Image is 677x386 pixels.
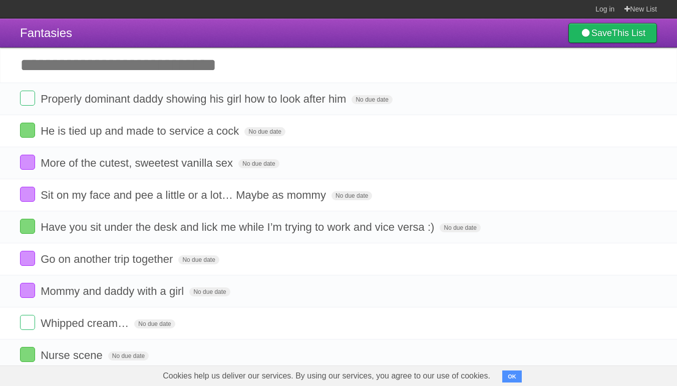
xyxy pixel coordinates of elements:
[20,187,35,202] label: Done
[331,191,372,200] span: No due date
[153,366,500,386] span: Cookies help us deliver our services. By using our services, you agree to our use of cookies.
[20,91,35,106] label: Done
[20,123,35,138] label: Done
[41,93,349,105] span: Properly dominant daddy showing his girl how to look after him
[20,315,35,330] label: Done
[41,189,328,201] span: Sit on my face and pee a little or a lot… Maybe as mommy
[134,319,175,328] span: No due date
[20,219,35,234] label: Done
[612,28,645,38] b: This List
[41,285,186,297] span: Mommy and daddy with a girl
[20,251,35,266] label: Done
[244,127,285,136] span: No due date
[108,351,149,360] span: No due date
[20,347,35,362] label: Done
[41,157,235,169] span: More of the cutest, sweetest vanilla sex
[20,155,35,170] label: Done
[20,283,35,298] label: Done
[568,23,657,43] a: SaveThis List
[41,125,241,137] span: He is tied up and made to service a cock
[189,287,230,296] span: No due date
[41,221,437,233] span: Have you sit under the desk and lick me while I’m trying to work and vice versa :)
[41,317,131,329] span: Whipped cream…
[502,370,522,382] button: OK
[20,26,72,40] span: Fantasies
[41,253,175,265] span: Go on another trip together
[41,349,105,361] span: Nurse scene
[352,95,392,104] span: No due date
[440,223,480,232] span: No due date
[178,255,219,264] span: No due date
[238,159,279,168] span: No due date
